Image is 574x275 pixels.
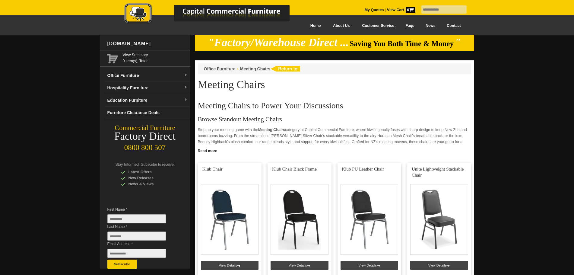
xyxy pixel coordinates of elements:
[400,19,420,33] a: Faqs
[387,8,415,12] strong: View Cart
[100,140,190,152] div: 0800 800 507
[107,241,175,247] span: Email Address *
[198,127,471,151] p: Step up your meeting game with the category at Capital Commercial Furniture, where kiwi ingenuity...
[237,66,239,72] li: ›
[100,124,190,132] div: Commercial Furniture
[204,66,236,71] a: Office Furniture
[441,19,466,33] a: Contact
[258,128,285,132] strong: Meeting Chairs
[100,132,190,141] div: Factory Direct
[184,98,188,102] img: dropdown
[107,249,166,258] input: Email Address *
[123,52,188,58] a: View Summary
[107,224,175,230] span: Last Name *
[121,169,178,175] div: Latest Offers
[184,86,188,89] img: dropdown
[208,36,349,49] em: "Factory/Warehouse Direct ...
[195,146,474,154] a: Click to read more
[455,36,461,49] em: "
[240,66,270,71] a: Meeting Chairs
[123,52,188,63] span: 0 item(s), Total:
[386,8,415,12] a: View Cart0
[107,260,137,269] button: Subscribe
[270,66,300,72] img: return to
[141,162,175,167] span: Subscribe to receive:
[105,35,190,53] div: [DOMAIN_NAME]
[108,3,319,25] img: Capital Commercial Furniture Logo
[107,206,175,213] span: First Name *
[350,40,454,48] span: Saving You Both Time & Money
[108,3,319,27] a: Capital Commercial Furniture Logo
[184,73,188,77] img: dropdown
[198,101,471,110] h2: Meeting Chairs to Power Your Discussions
[406,7,415,13] span: 0
[116,162,139,167] span: Stay Informed
[365,8,384,12] a: My Quotes
[107,232,166,241] input: Last Name *
[121,175,178,181] div: New Releases
[355,19,400,33] a: Customer Service
[198,116,471,122] h3: Browse Standout Meeting Chairs
[105,107,190,119] a: Furniture Clearance Deals
[121,181,178,187] div: News & Views
[420,19,441,33] a: News
[326,19,355,33] a: About Us
[105,69,190,82] a: Office Furnituredropdown
[105,94,190,107] a: Education Furnituredropdown
[107,214,166,223] input: First Name *
[105,82,190,94] a: Hospitality Furnituredropdown
[198,79,471,90] h1: Meeting Chairs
